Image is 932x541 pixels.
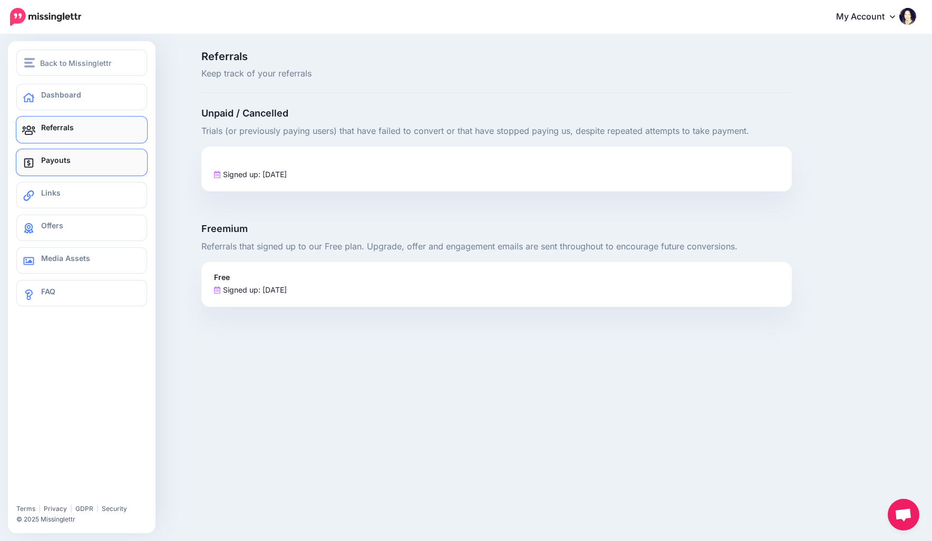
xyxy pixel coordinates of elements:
[16,247,147,274] a: Media Assets
[16,84,147,110] a: Dashboard
[75,505,93,513] a: GDPR
[16,50,147,76] button: Back to Missinglettr
[826,4,916,30] a: My Account
[41,287,55,296] span: FAQ
[201,108,792,119] h4: Unpaid / Cancelled
[16,182,147,208] a: Links
[70,505,72,513] span: |
[16,117,147,143] a: Referrals
[40,57,111,69] span: Back to Missinglettr
[201,223,792,235] h4: Freemium
[44,505,67,513] a: Privacy
[41,156,71,165] span: Payouts
[16,514,155,525] li: © 2025 Missinglettr
[214,170,287,179] span: Signed up: [DATE]
[214,285,287,294] span: Signed up: [DATE]
[102,505,127,513] a: Security
[16,489,98,500] iframe: Twitter Follow Button
[41,254,90,263] span: Media Assets
[24,58,35,67] img: menu.png
[214,273,230,282] b: Free
[201,240,792,254] p: Referrals that signed up to our Free plan. Upgrade, offer and engagement emails are sent througho...
[201,124,792,138] p: Trials (or previously paying users) that have failed to convert or that have stopped paying us, d...
[201,51,590,62] span: Referrals
[10,8,81,26] img: Missinglettr
[16,505,35,513] a: Terms
[888,499,919,530] div: Open chat
[41,90,81,99] span: Dashboard
[41,221,63,230] span: Offers
[16,215,147,241] a: Offers
[16,149,147,176] a: Payouts
[201,67,590,81] span: Keep track of your referrals
[38,505,41,513] span: |
[16,280,147,306] a: FAQ
[41,188,61,197] span: Links
[41,123,74,132] span: Referrals
[96,505,99,513] span: |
